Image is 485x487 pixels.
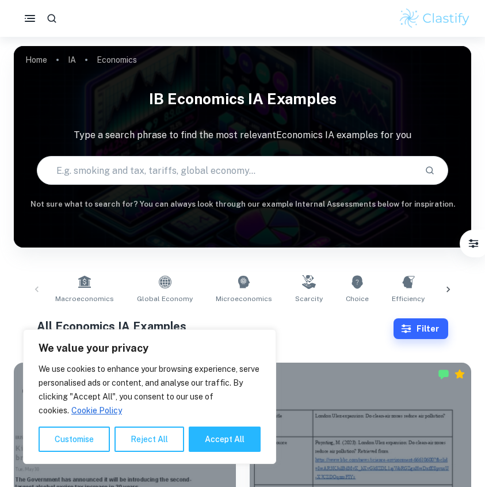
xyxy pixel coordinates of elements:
button: Filter [394,318,448,339]
p: We value your privacy [39,341,261,355]
div: Premium [454,368,465,380]
img: Marked [438,368,449,380]
h1: All Economics IA Examples [37,318,394,335]
button: Search [420,161,440,180]
span: Global Economy [137,294,193,304]
a: Cookie Policy [71,405,123,416]
p: We use cookies to enhance your browsing experience, serve personalised ads or content, and analys... [39,362,261,417]
a: IA [68,52,76,68]
p: Type a search phrase to find the most relevant Economics IA examples for you [14,128,471,142]
img: Clastify logo [398,7,471,30]
button: Accept All [189,427,261,452]
button: Filter [462,232,485,255]
h1: IB Economics IA examples [14,83,471,115]
p: Economics [97,54,137,66]
div: We value your privacy [23,329,276,464]
button: Customise [39,427,110,452]
span: Macroeconomics [55,294,114,304]
span: Efficiency [392,294,425,304]
span: Scarcity [295,294,323,304]
a: Home [25,52,47,68]
button: Reject All [114,427,184,452]
span: Choice [346,294,369,304]
input: E.g. smoking and tax, tariffs, global economy... [37,154,416,187]
span: Microeconomics [216,294,272,304]
h6: Not sure what to search for? You can always look through our example Internal Assessments below f... [14,199,471,210]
